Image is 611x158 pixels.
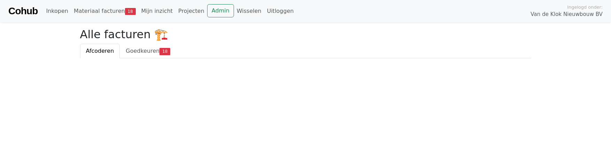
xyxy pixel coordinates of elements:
[126,48,159,54] span: Goedkeuren
[207,4,234,17] a: Admin
[264,4,297,18] a: Uitloggen
[8,3,38,19] a: Cohub
[125,8,136,15] span: 18
[80,28,531,41] h2: Alle facturen 🏗️
[139,4,176,18] a: Mijn inzicht
[43,4,71,18] a: Inkopen
[71,4,139,18] a: Materiaal facturen18
[567,4,603,10] span: Ingelogd onder:
[80,44,120,58] a: Afcoderen
[86,48,114,54] span: Afcoderen
[234,4,264,18] a: Wisselen
[120,44,176,58] a: Goedkeuren18
[159,48,170,55] span: 18
[175,4,207,18] a: Projecten
[531,10,603,18] span: Van de Klok Nieuwbouw BV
